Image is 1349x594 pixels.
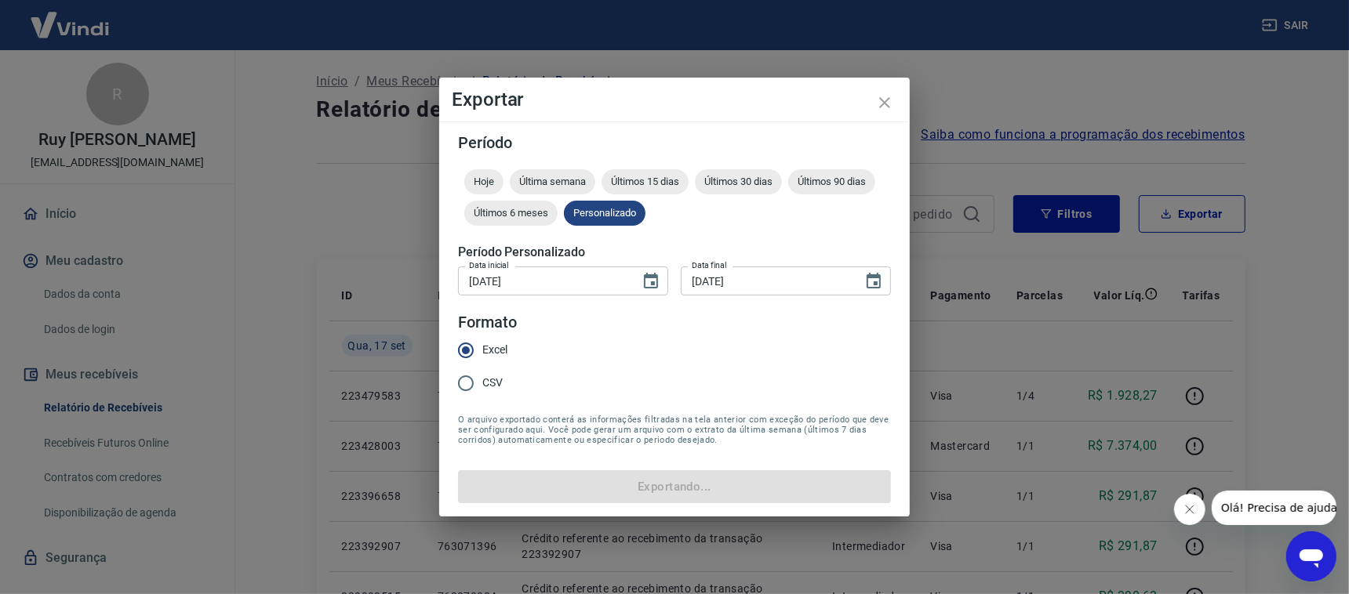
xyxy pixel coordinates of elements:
span: Hoje [464,176,504,187]
h5: Período [458,135,891,150]
span: CSV [482,375,503,391]
legend: Formato [458,311,517,334]
div: Personalizado [564,201,645,226]
input: DD/MM/YYYY [681,266,852,295]
button: Choose date, selected date is 17 de set de 2025 [858,266,889,297]
span: Últimos 90 dias [788,176,875,187]
label: Data inicial [469,259,509,271]
div: Últimos 6 meses [464,201,558,226]
div: Últimos 15 dias [602,169,689,194]
span: Última semana [510,176,595,187]
button: close [866,84,904,121]
h5: Período Personalizado [458,244,891,260]
input: DD/MM/YYYY [458,266,629,295]
label: Data final [692,259,727,271]
span: Olá! Precisa de ajuda? [9,11,132,24]
iframe: Mensagem da empresa [1212,491,1336,525]
span: Últimos 6 meses [464,207,558,219]
iframe: Botão para abrir a janela de mensagens [1286,531,1336,581]
iframe: Fechar mensagem [1174,494,1205,525]
span: Últimos 30 dias [695,176,782,187]
span: Últimos 15 dias [602,176,689,187]
div: Hoje [464,169,504,194]
span: Personalizado [564,207,645,219]
h4: Exportar [452,90,897,109]
div: Últimos 90 dias [788,169,875,194]
button: Choose date, selected date is 17 de set de 2025 [635,266,667,297]
div: Última semana [510,169,595,194]
span: Excel [482,342,507,358]
div: Últimos 30 dias [695,169,782,194]
span: O arquivo exportado conterá as informações filtradas na tela anterior com exceção do período que ... [458,415,891,445]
